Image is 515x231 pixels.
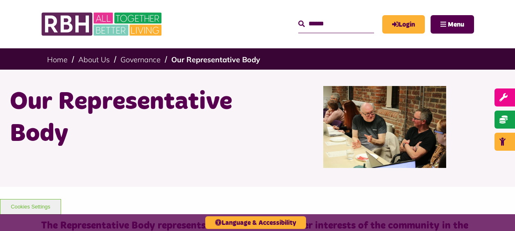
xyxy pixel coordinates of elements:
img: RBH [41,8,164,40]
button: Language & Accessibility [205,216,306,229]
iframe: Netcall Web Assistant for live chat [478,194,515,231]
a: Governance [120,55,161,64]
a: About Us [78,55,110,64]
a: Our Representative Body [171,55,260,64]
button: Navigation [431,15,474,34]
a: Home [47,55,68,64]
img: Rep Body [323,86,446,168]
span: Menu [448,21,464,28]
h1: Our Representative Body [10,86,252,150]
a: MyRBH [382,15,425,34]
